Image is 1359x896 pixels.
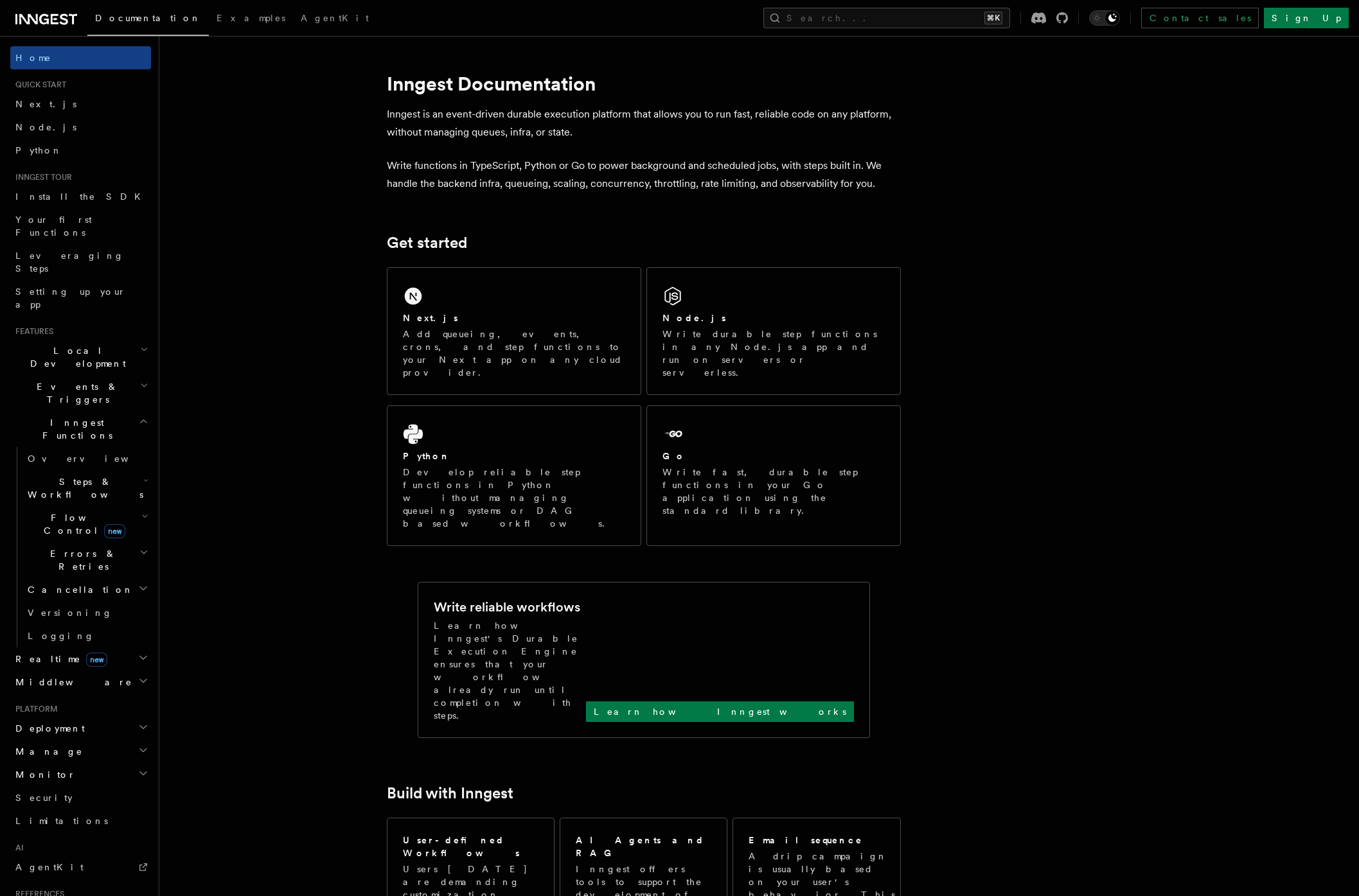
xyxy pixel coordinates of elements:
span: Realtime [10,653,107,665]
button: Local Development [10,339,151,375]
a: Sign Up [1264,8,1349,28]
span: Steps & Workflows [22,475,143,501]
p: Inngest is an event-driven durable execution platform that allows you to run fast, reliable code ... [387,105,901,141]
h2: Write reliable workflows [434,598,580,616]
span: Documentation [95,13,201,23]
button: Manage [10,740,151,763]
span: Monitor [10,768,76,781]
h1: Inngest Documentation [387,72,901,95]
button: Realtimenew [10,647,151,671]
a: GoWrite fast, durable step functions in your Go application using the standard library. [646,405,901,546]
span: Setting up your app [15,286,126,310]
a: Next.jsAdd queueing, events, crons, and step functions to your Next app on any cloud provider. [387,267,641,395]
button: Events & Triggers [10,375,151,411]
span: Flow Control [22,511,141,537]
a: Node.js [10,116,151,139]
a: Examples [209,4,293,35]
a: Logging [22,624,151,647]
a: Your first Functions [10,208,151,244]
p: Learn how Inngest's Durable Execution Engine ensures that your workflow already run until complet... [434,619,586,722]
span: Limitations [15,816,108,826]
button: Deployment [10,717,151,740]
span: Leveraging Steps [15,250,124,274]
span: Node.js [15,122,76,132]
button: Search...⌘K [763,8,1010,28]
a: Documentation [87,4,209,36]
p: Write functions in TypeScript, Python or Go to power background and scheduled jobs, with steps bu... [387,157,901,193]
p: Write fast, durable step functions in your Go application using the standard library. [662,466,885,517]
span: Inngest tour [10,172,72,182]
span: Python [15,145,62,155]
p: Write durable step functions in any Node.js app and run on servers or serverless. [662,328,885,379]
a: Next.js [10,92,151,116]
button: Toggle dark mode [1089,10,1120,26]
span: Platform [10,704,58,714]
a: Versioning [22,601,151,624]
h2: Email sequence [749,834,863,847]
button: Steps & Workflows [22,470,151,506]
div: Inngest Functions [10,447,151,647]
a: Install the SDK [10,185,151,208]
a: Contact sales [1141,8,1259,28]
span: Home [15,51,51,64]
button: Monitor [10,763,151,786]
span: new [86,653,107,667]
span: Features [10,326,53,337]
button: Flow Controlnew [22,506,151,542]
span: Next.js [15,99,76,109]
span: Your first Functions [15,215,92,238]
span: Install the SDK [15,191,148,202]
a: Overview [22,447,151,470]
span: Overview [28,453,160,464]
h2: Python [403,450,450,462]
span: Inngest Functions [10,416,139,442]
h2: Node.js [662,312,726,324]
button: Errors & Retries [22,542,151,578]
span: Deployment [10,722,85,735]
span: new [104,524,125,538]
span: Quick start [10,80,66,90]
span: Manage [10,745,83,758]
a: Setting up your app [10,280,151,316]
span: Versioning [28,608,112,618]
span: Cancellation [22,583,134,596]
a: Home [10,46,151,69]
span: AI [10,843,24,853]
button: Inngest Functions [10,411,151,447]
span: Logging [28,631,94,641]
p: Add queueing, events, crons, and step functions to your Next app on any cloud provider. [403,328,625,379]
a: Python [10,139,151,162]
span: Examples [217,13,285,23]
span: Events & Triggers [10,380,140,406]
a: Build with Inngest [387,784,513,802]
a: Learn how Inngest works [586,701,854,722]
button: Middleware [10,671,151,694]
span: Errors & Retries [22,547,139,573]
a: AgentKit [293,4,377,35]
p: Develop reliable step functions in Python without managing queueing systems or DAG based workflows. [403,466,625,530]
a: PythonDevelop reliable step functions in Python without managing queueing systems or DAG based wo... [387,405,641,546]
a: Get started [387,234,467,252]
h2: Go [662,450,686,462]
span: AgentKit [15,862,84,872]
a: AgentKit [10,856,151,879]
h2: User-defined Workflows [403,834,538,859]
a: Limitations [10,809,151,832]
kbd: ⌘K [984,12,1002,24]
a: Node.jsWrite durable step functions in any Node.js app and run on servers or serverless. [646,267,901,395]
a: Security [10,786,151,809]
span: Middleware [10,676,132,689]
a: Leveraging Steps [10,244,151,280]
h2: AI Agents and RAG [576,834,713,859]
span: AgentKit [301,13,369,23]
span: Security [15,793,73,803]
button: Cancellation [22,578,151,601]
span: Local Development [10,344,140,370]
h2: Next.js [403,312,458,324]
p: Learn how Inngest works [594,705,846,718]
